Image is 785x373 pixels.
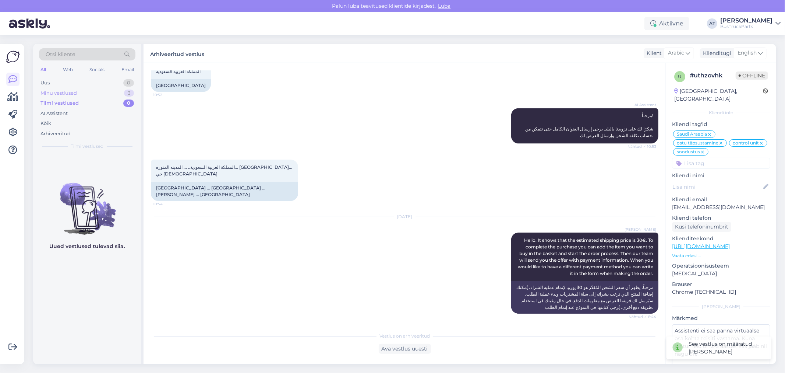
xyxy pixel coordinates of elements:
[625,227,656,232] span: [PERSON_NAME]
[689,340,765,356] div: See vestlus on määratud [PERSON_NAME]
[71,143,104,150] span: Tiimi vestlused
[672,314,770,322] p: Märkmed
[40,120,51,127] div: Kõik
[672,196,770,203] p: Kliendi email
[629,314,656,320] span: Nähtud ✓ 8:44
[379,333,430,339] span: Vestlus on arhiveeritud
[39,65,47,74] div: All
[379,344,431,354] div: Ava vestlus uuesti
[674,87,763,103] div: [GEOGRAPHIC_DATA], [GEOGRAPHIC_DATA]
[720,18,781,29] a: [PERSON_NAME]BusTruckParts
[151,182,298,201] div: [GEOGRAPHIC_DATA] ... [GEOGRAPHIC_DATA] ... [PERSON_NAME] ... [GEOGRAPHIC_DATA]
[672,262,770,270] p: Operatsioonisüsteem
[644,49,662,57] div: Klient
[61,65,74,74] div: Web
[677,150,700,154] span: soodustus
[672,288,770,296] p: Chrome [TECHNICAL_ID]
[120,65,135,74] div: Email
[700,49,731,57] div: Klienditugi
[672,172,770,179] p: Kliendi nimi
[156,69,201,74] span: المملكه العربيه السعوديه
[123,79,134,87] div: 0
[668,49,684,57] span: Arabic
[678,74,682,79] span: u
[156,164,293,177] span: المملكة العربية السعودية.. ... المدينه المنوره... [GEOGRAPHIC_DATA]... حي [DEMOGRAPHIC_DATA]
[123,100,134,107] div: 0
[40,110,68,117] div: AI Assistent
[720,18,772,24] div: [PERSON_NAME]
[518,237,654,276] span: Hello. It shows that the estimated shipping price is 30€. To complete the purchase you can add th...
[627,144,656,149] span: Nähtud ✓ 10:53
[677,132,707,136] span: Saudi Araabia
[40,90,77,97] div: Minu vestlused
[672,222,731,232] div: Küsi telefoninumbrit
[672,109,770,116] div: Kliendi info
[629,102,656,108] span: AI Assistent
[511,281,658,314] div: مرحباً، يظهر أن سعر الشحن المُقدّر هو 30 يورو. لإتمام عملية الشراء، يُمكنك إضافة المنتج الذي ترغب...
[46,50,75,58] span: Otsi kliente
[690,71,736,80] div: # uthzovhk
[153,92,181,98] span: 10:52
[88,65,106,74] div: Socials
[672,243,730,250] a: [URL][DOMAIN_NAME]
[436,3,453,9] span: Luba
[736,72,768,80] span: Offline
[151,213,658,220] div: [DATE]
[672,183,762,191] input: Lisa nimi
[672,303,770,310] div: [PERSON_NAME]
[720,24,772,29] div: BusTruckParts
[40,79,50,87] div: Uus
[672,252,770,259] p: Vaata edasi ...
[151,79,211,92] div: [GEOGRAPHIC_DATA]
[40,130,71,137] div: Arhiveeritud
[672,235,770,243] p: Klienditeekond
[707,18,717,29] div: AT
[124,90,134,97] div: 3
[6,50,20,64] img: Askly Logo
[733,141,759,145] span: control unit
[672,270,770,278] p: [MEDICAL_DATA]
[50,243,125,250] p: Uued vestlused tulevad siia.
[672,280,770,288] p: Brauser
[672,158,770,169] input: Lisa tag
[672,203,770,211] p: [EMAIL_ADDRESS][DOMAIN_NAME]
[40,100,79,107] div: Tiimi vestlused
[672,121,770,128] p: Kliendi tag'id
[644,17,689,30] div: Aktiivne
[153,201,181,207] span: 10:54
[672,214,770,222] p: Kliendi telefon
[738,49,757,57] span: English
[150,48,204,58] label: Arhiveeritud vestlus
[33,170,141,236] img: No chats
[677,141,718,145] span: ostu täpsustamine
